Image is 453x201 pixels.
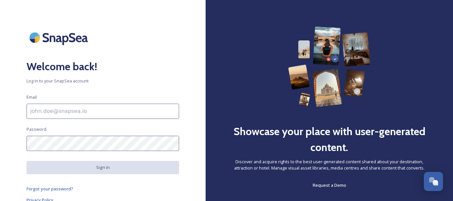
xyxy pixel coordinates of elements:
button: Sign in [27,161,179,174]
span: Forgot your password? [27,186,73,192]
span: Discover and acquire rights to the best user-generated content shared about your destination, att... [232,159,426,171]
span: Request a Demo [313,182,346,188]
h2: Welcome back! [27,59,179,75]
button: Open Chat [424,172,443,191]
span: Email [27,94,37,100]
span: Log in to your SnapSea account [27,78,179,84]
h2: Showcase your place with user-generated content. [232,124,426,155]
span: Password [27,126,46,132]
input: john.doe@snapsea.io [27,104,179,119]
a: Forgot your password? [27,185,179,193]
img: SnapSea Logo [27,26,93,49]
a: Request a Demo [313,181,346,189]
img: 63b42ca75bacad526042e722_Group%20154-p-800.png [288,26,370,107]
